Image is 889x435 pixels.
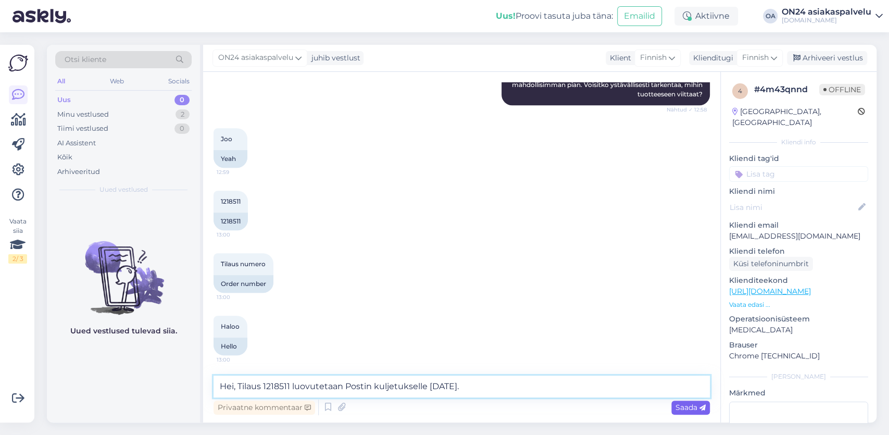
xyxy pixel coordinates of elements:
p: Vaata edasi ... [729,300,868,309]
p: [EMAIL_ADDRESS][DOMAIN_NAME] [729,231,868,242]
p: Uued vestlused tulevad siia. [70,326,177,337]
div: ON24 asiakaspalvelu [782,8,871,16]
div: Proovi tasuta juba täna: [496,10,613,22]
span: ON24 asiakaspalvelu [218,52,293,64]
div: 0 [174,123,190,134]
span: Joo [221,135,232,143]
div: Vaata siia [8,217,27,264]
p: Brauser [729,340,868,351]
button: Emailid [617,6,662,26]
span: 13:00 [217,356,256,364]
img: No chats [47,222,200,316]
textarea: Hei, Tilaus 1218511 luovutetaan Postin kuljetukselle [DATE]. [214,376,710,397]
span: Offline [819,84,865,95]
a: [URL][DOMAIN_NAME] [729,287,811,296]
p: Kliendi nimi [729,186,868,197]
div: 2 / 3 [8,254,27,264]
div: [PERSON_NAME] [729,372,868,381]
span: 1218511 [221,197,241,205]
div: 2 [176,109,190,120]
input: Lisa tag [729,166,868,182]
div: Küsi telefoninumbrit [729,257,813,271]
span: Finnish [640,52,667,64]
div: [GEOGRAPHIC_DATA], [GEOGRAPHIC_DATA] [732,106,858,128]
p: Märkmed [729,388,868,399]
p: Kliendi email [729,220,868,231]
div: # 4m43qnnd [754,83,819,96]
div: Web [108,74,126,88]
div: Socials [166,74,192,88]
span: 13:00 [217,293,256,301]
span: Nähtud ✓ 12:58 [667,106,707,114]
div: AI Assistent [57,138,96,148]
div: Kõik [57,152,72,163]
div: Order number [214,275,273,293]
p: Klienditeekond [729,275,868,286]
span: 4 [738,87,742,95]
a: ON24 asiakaspalvelu[DOMAIN_NAME] [782,8,883,24]
span: Finnish [742,52,769,64]
div: All [55,74,67,88]
p: Operatsioonisüsteem [729,314,868,325]
div: Tiimi vestlused [57,123,108,134]
div: Aktiivne [674,7,738,26]
span: Saada [675,403,706,412]
div: Privaatne kommentaar [214,401,315,415]
div: Hello [214,338,247,355]
div: juhib vestlust [307,53,360,64]
div: Kliendi info [729,138,868,147]
div: Arhiveeri vestlus [787,51,867,65]
div: Yeah [214,150,247,168]
span: Uued vestlused [99,185,148,194]
span: Tilaus numero [221,260,266,268]
div: Klient [606,53,631,64]
div: 0 [174,95,190,105]
div: 1218511 [214,213,248,230]
p: Kliendi tag'id [729,153,868,164]
span: Haloo [221,322,240,330]
div: [DOMAIN_NAME] [782,16,871,24]
p: [MEDICAL_DATA] [729,325,868,335]
div: OA [763,9,778,23]
div: Arhiveeritud [57,167,100,177]
span: 13:00 [217,231,256,239]
span: Selvitämme toimitusaikaa valmistajalta ja palaamme asiaan mahdollisimman pian. Voisitko ystävälli... [512,71,704,98]
p: Chrome [TECHNICAL_ID] [729,351,868,362]
span: 12:59 [217,168,256,176]
b: Uus! [496,11,516,21]
span: Otsi kliente [65,54,106,65]
div: Minu vestlused [57,109,109,120]
input: Lisa nimi [730,202,856,213]
div: Uus [57,95,71,105]
img: Askly Logo [8,53,28,73]
div: Klienditugi [689,53,733,64]
p: Kliendi telefon [729,246,868,257]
